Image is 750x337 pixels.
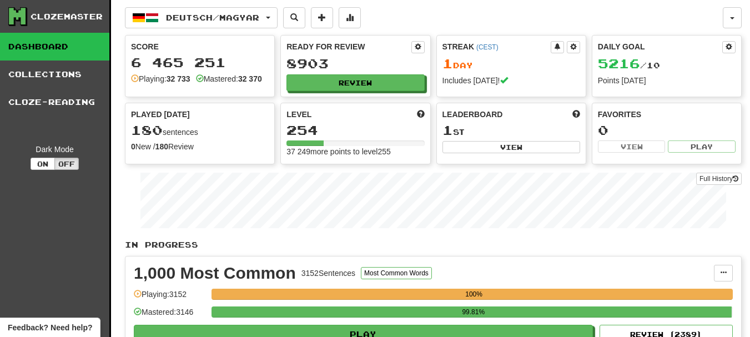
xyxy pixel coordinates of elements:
[668,140,736,153] button: Play
[361,267,432,279] button: Most Common Words
[572,109,580,120] span: This week in points, UTC
[442,57,580,71] div: Day
[134,265,296,281] div: 1,000 Most Common
[125,7,278,28] button: Deutsch/Magyar
[31,158,55,170] button: On
[598,75,736,86] div: Points [DATE]
[283,7,305,28] button: Search sentences
[286,41,411,52] div: Ready for Review
[598,109,736,120] div: Favorites
[166,13,259,22] span: Deutsch / Magyar
[131,122,163,138] span: 180
[311,7,333,28] button: Add sentence to collection
[286,146,424,157] div: 37 249 more points to level 255
[598,123,736,137] div: 0
[125,239,742,250] p: In Progress
[54,158,79,170] button: Off
[131,123,269,138] div: sentences
[598,61,660,70] span: / 10
[131,41,269,52] div: Score
[301,268,355,279] div: 3152 Sentences
[8,144,101,155] div: Dark Mode
[155,142,168,151] strong: 180
[131,56,269,69] div: 6 465 251
[442,41,551,52] div: Streak
[31,11,103,22] div: Clozemaster
[598,41,722,53] div: Daily Goal
[215,289,733,300] div: 100%
[134,289,206,307] div: Playing: 3152
[442,75,580,86] div: Includes [DATE]!
[196,73,262,84] div: Mastered:
[442,122,453,138] span: 1
[476,43,499,51] a: (CEST)
[134,306,206,325] div: Mastered: 3146
[131,142,135,151] strong: 0
[442,56,453,71] span: 1
[131,141,269,152] div: New / Review
[8,322,92,333] span: Open feedback widget
[286,109,311,120] span: Level
[238,74,262,83] strong: 32 370
[131,109,190,120] span: Played [DATE]
[286,74,424,91] button: Review
[417,109,425,120] span: Score more points to level up
[167,74,190,83] strong: 32 733
[598,140,666,153] button: View
[131,73,190,84] div: Playing:
[442,109,503,120] span: Leaderboard
[442,123,580,138] div: st
[286,57,424,71] div: 8903
[339,7,361,28] button: More stats
[286,123,424,137] div: 254
[696,173,742,185] a: Full History
[598,56,640,71] span: 5216
[442,141,580,153] button: View
[215,306,732,318] div: 99.81%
